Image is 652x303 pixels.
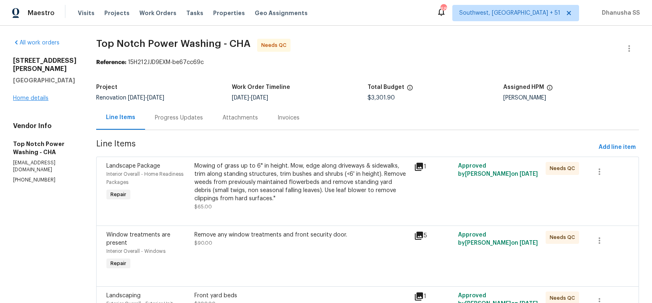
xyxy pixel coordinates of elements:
span: $90.00 [194,241,212,245]
span: Work Orders [139,9,176,17]
span: Interior Overall - Windows [106,249,165,254]
span: Maestro [28,9,55,17]
span: Needs QC [550,294,578,302]
span: Landscape Package [106,163,160,169]
span: Tasks [186,10,203,16]
div: Progress Updates [155,114,203,122]
span: Approved by [PERSON_NAME] on [458,232,538,246]
span: [DATE] [128,95,145,101]
h5: Project [96,84,117,90]
span: The total cost of line items that have been proposed by Opendoor. This sum includes line items th... [407,84,413,95]
a: All work orders [13,40,59,46]
span: Approved by [PERSON_NAME] on [458,163,538,177]
span: - [128,95,164,101]
span: Line Items [96,140,595,155]
h2: [STREET_ADDRESS][PERSON_NAME] [13,57,77,73]
span: Landscaping [106,293,141,299]
div: 15H212JJD9EXM-be67cc69c [96,58,639,66]
div: Remove any window treatments and front security door. [194,231,409,239]
div: 1 [414,162,453,172]
a: Home details [13,95,48,101]
div: 5 [414,231,453,241]
h5: Total Budget [368,84,404,90]
span: Needs QC [261,41,290,49]
div: Front yard beds [194,292,409,300]
span: [DATE] [147,95,164,101]
span: Window treatments are present [106,232,170,246]
span: [DATE] [232,95,249,101]
span: Southwest, [GEOGRAPHIC_DATA] + 51 [459,9,560,17]
span: The hpm assigned to this work order. [546,84,553,95]
h5: Assigned HPM [503,84,544,90]
div: Mowing of grass up to 6" in height. Mow, edge along driveways & sidewalks, trim along standing st... [194,162,409,203]
span: Needs QC [550,164,578,173]
div: Line Items [106,113,135,122]
h4: Vendor Info [13,122,77,130]
span: Top Notch Power Washing - CHA [96,39,251,49]
div: 685 [441,5,446,13]
div: 1 [414,292,453,301]
span: Add line item [599,142,636,153]
span: Repair [107,259,130,268]
span: Properties [213,9,245,17]
span: Projects [104,9,130,17]
h5: [GEOGRAPHIC_DATA] [13,76,77,84]
span: Repair [107,190,130,199]
span: - [232,95,268,101]
h5: Work Order Timeline [232,84,290,90]
span: Needs QC [550,233,578,241]
p: [PHONE_NUMBER] [13,177,77,184]
h5: Top Notch Power Washing - CHA [13,140,77,156]
span: [DATE] [251,95,268,101]
span: Interior Overall - Home Readiness Packages [106,172,183,185]
div: Attachments [222,114,258,122]
span: Visits [78,9,95,17]
div: [PERSON_NAME] [503,95,639,101]
p: [EMAIL_ADDRESS][DOMAIN_NAME] [13,159,77,173]
button: Add line item [595,140,639,155]
span: $65.00 [194,204,212,209]
b: Reference: [96,60,126,65]
div: Invoices [278,114,300,122]
span: Renovation [96,95,164,101]
span: [DATE] [520,171,538,177]
span: Dhanusha SS [599,9,640,17]
span: [DATE] [520,240,538,246]
span: Geo Assignments [255,9,308,17]
span: $3,301.90 [368,95,395,101]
